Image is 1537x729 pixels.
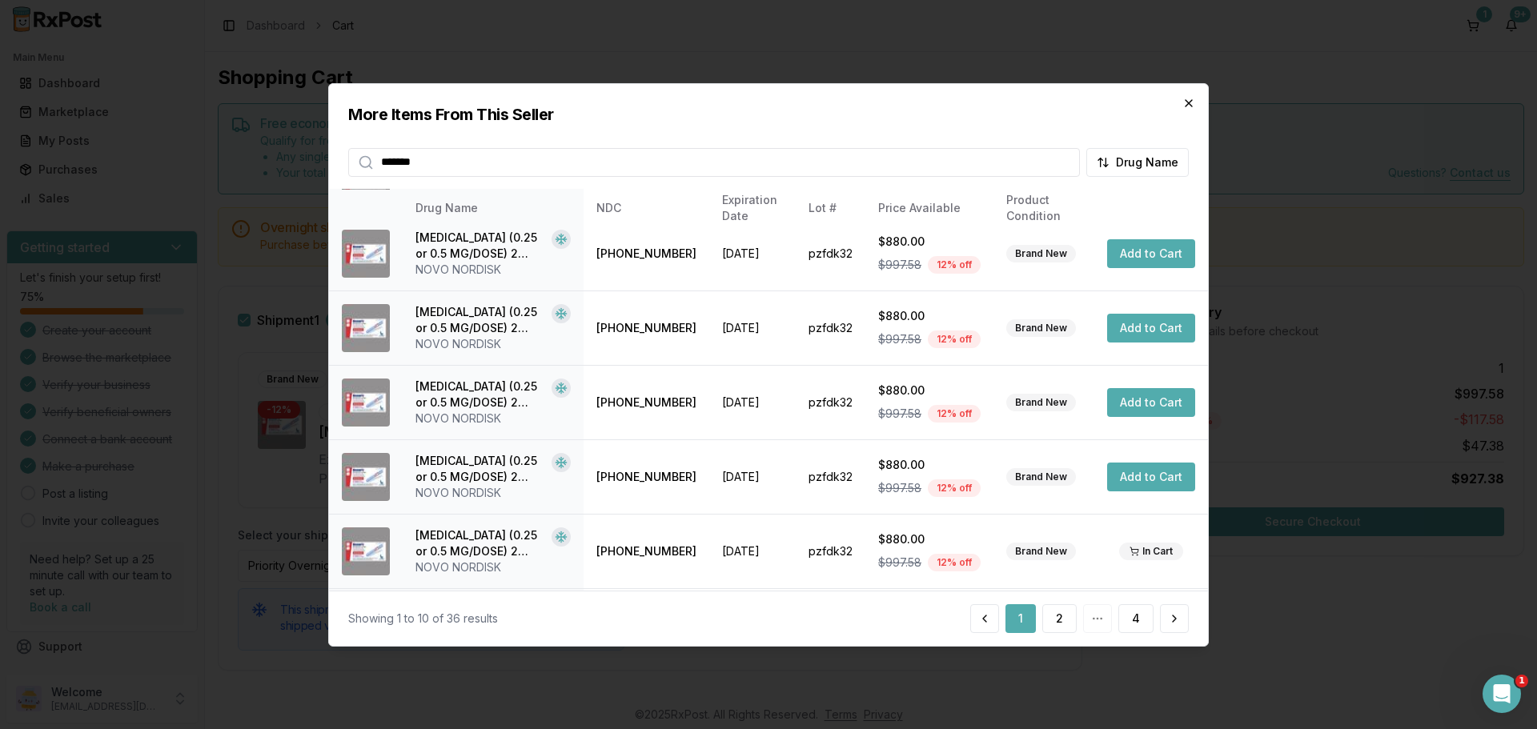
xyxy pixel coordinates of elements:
[878,531,981,547] div: $880.00
[415,336,571,352] div: NOVO NORDISK
[1006,543,1076,560] div: Brand New
[709,439,796,514] td: [DATE]
[584,290,709,365] td: [PHONE_NUMBER]
[415,527,545,559] div: [MEDICAL_DATA] (0.25 or 0.5 MG/DOSE) 2 MG/3ML SOPN
[342,304,390,352] img: Ozempic (0.25 or 0.5 MG/DOSE) 2 MG/3ML SOPN
[796,189,865,227] th: Lot #
[1107,388,1195,417] button: Add to Cart
[1086,147,1189,176] button: Drug Name
[1006,245,1076,262] div: Brand New
[878,331,921,347] span: $997.58
[878,383,981,399] div: $880.00
[1119,543,1183,560] div: In Cart
[709,216,796,290] td: [DATE]
[878,257,921,273] span: $997.58
[348,102,1189,125] h2: More Items From This Seller
[403,189,584,227] th: Drug Name
[878,555,921,571] span: $997.58
[1006,468,1076,486] div: Brand New
[342,527,390,575] img: Ozempic (0.25 or 0.5 MG/DOSE) 2 MG/3ML SOPN
[709,365,796,439] td: [DATE]
[584,588,709,663] td: [PHONE_NUMBER]
[1515,675,1528,687] span: 1
[796,290,865,365] td: pzfdk32
[796,365,865,439] td: pzfdk32
[796,439,865,514] td: pzfdk32
[878,406,921,422] span: $997.58
[865,189,993,227] th: Price Available
[1116,154,1178,170] span: Drug Name
[415,485,571,501] div: NOVO NORDISK
[709,514,796,588] td: [DATE]
[928,256,981,274] div: 12 % off
[1005,604,1036,633] button: 1
[1042,604,1077,633] button: 2
[415,379,545,411] div: [MEDICAL_DATA] (0.25 or 0.5 MG/DOSE) 2 MG/3ML SOPN
[584,216,709,290] td: [PHONE_NUMBER]
[1006,394,1076,411] div: Brand New
[342,379,390,427] img: Ozempic (0.25 or 0.5 MG/DOSE) 2 MG/3ML SOPN
[342,453,390,501] img: Ozempic (0.25 or 0.5 MG/DOSE) 2 MG/3ML SOPN
[415,304,545,336] div: [MEDICAL_DATA] (0.25 or 0.5 MG/DOSE) 2 MG/3ML SOPN
[415,559,571,575] div: NOVO NORDISK
[878,480,921,496] span: $997.58
[1107,463,1195,491] button: Add to Cart
[584,365,709,439] td: [PHONE_NUMBER]
[796,588,865,663] td: pzfdk32
[415,262,571,278] div: NOVO NORDISK
[878,234,981,250] div: $880.00
[796,216,865,290] td: pzfdk32
[928,554,981,571] div: 12 % off
[415,230,545,262] div: [MEDICAL_DATA] (0.25 or 0.5 MG/DOSE) 2 MG/3ML SOPN
[415,453,545,485] div: [MEDICAL_DATA] (0.25 or 0.5 MG/DOSE) 2 MG/3ML SOPN
[796,514,865,588] td: pzfdk32
[709,588,796,663] td: [DATE]
[1107,239,1195,268] button: Add to Cart
[709,290,796,365] td: [DATE]
[878,308,981,324] div: $880.00
[342,230,390,278] img: Ozempic (0.25 or 0.5 MG/DOSE) 2 MG/3ML SOPN
[584,189,709,227] th: NDC
[415,411,571,427] div: NOVO NORDISK
[1107,314,1195,342] button: Add to Cart
[878,457,981,473] div: $880.00
[1118,604,1154,633] button: 4
[993,189,1094,227] th: Product Condition
[1483,675,1521,713] iframe: Intercom live chat
[709,189,796,227] th: Expiration Date
[1006,319,1076,337] div: Brand New
[348,611,498,627] div: Showing 1 to 10 of 36 results
[928,330,981,348] div: 12 % off
[584,514,709,588] td: [PHONE_NUMBER]
[584,439,709,514] td: [PHONE_NUMBER]
[928,479,981,497] div: 12 % off
[928,405,981,423] div: 12 % off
